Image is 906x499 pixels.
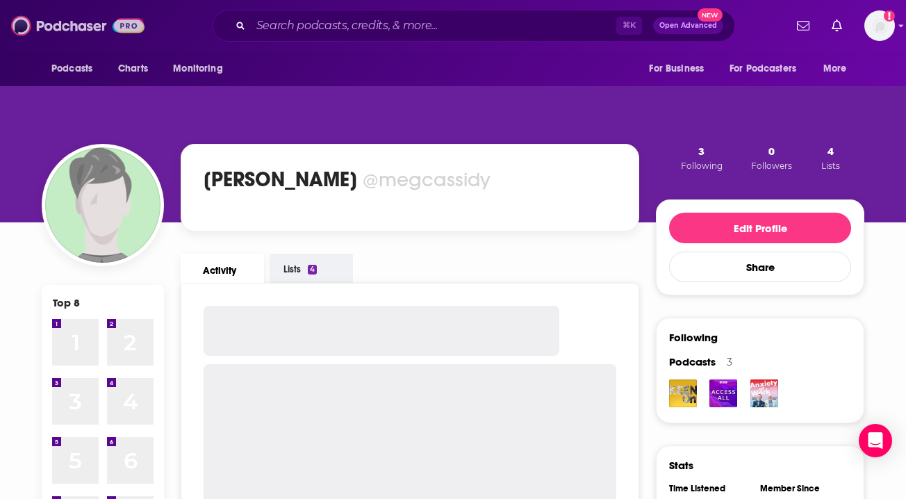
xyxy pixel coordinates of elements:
[42,56,110,82] button: open menu
[669,459,693,472] h3: Stats
[181,254,264,283] a: Activity
[53,296,80,309] div: Top 8
[270,254,353,283] a: Lists4
[727,356,732,368] div: 3
[677,144,727,172] button: 3Following
[669,331,718,344] div: Following
[814,56,864,82] button: open menu
[363,167,491,192] div: @megcassidy
[45,147,160,263] img: Meg Cassidy
[173,59,222,79] span: Monitoring
[659,22,717,29] span: Open Advanced
[864,10,895,41] img: User Profile
[750,379,778,407] img: Anxiety At Work? Reduce Stress, Uncertainty & Boost Mental Health
[864,10,895,41] span: Logged in as megcassidy
[639,56,721,82] button: open menu
[669,252,851,282] button: Share
[859,424,892,457] div: Open Intercom Messenger
[760,483,842,494] div: Member Since
[669,483,751,494] div: Time Listened
[653,17,723,34] button: Open AdvancedNew
[747,144,796,172] button: 0Followers
[864,10,895,41] button: Show profile menu
[118,59,148,79] span: Charts
[884,10,895,22] svg: Add a profile image
[669,213,851,243] button: Edit Profile
[11,13,145,39] img: Podchaser - Follow, Share and Rate Podcasts
[308,265,317,275] div: 4
[649,59,704,79] span: For Business
[768,145,775,158] span: 0
[109,56,156,82] a: Charts
[720,56,816,82] button: open menu
[823,59,847,79] span: More
[791,14,815,38] a: Show notifications dropdown
[163,56,240,82] button: open menu
[730,59,796,79] span: For Podcasters
[51,59,92,79] span: Podcasts
[669,355,716,368] span: Podcasts
[213,10,735,42] div: Search podcasts, credits, & more...
[251,15,616,37] input: Search podcasts, credits, & more...
[817,144,844,172] button: 4Lists
[698,145,705,158] span: 3
[751,161,792,171] span: Followers
[204,167,357,192] h1: [PERSON_NAME]
[681,161,723,171] span: Following
[709,379,737,407] img: Access All: Disability News and Mental Health
[821,161,840,171] span: Lists
[698,8,723,22] span: New
[616,17,642,35] span: ⌘ K
[669,379,697,407] img: Keen On America
[827,145,834,158] span: 4
[826,14,848,38] a: Show notifications dropdown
